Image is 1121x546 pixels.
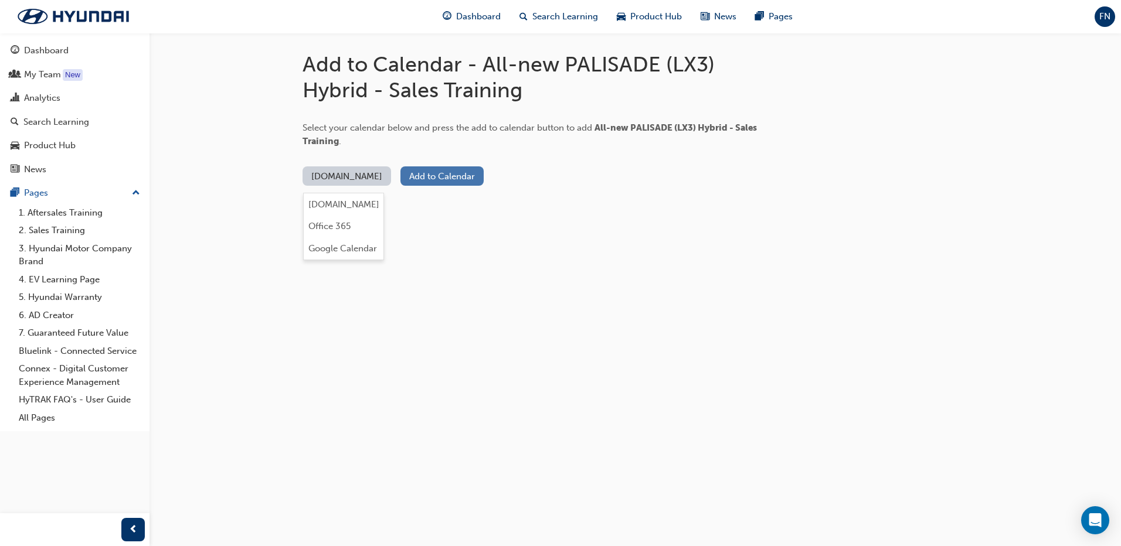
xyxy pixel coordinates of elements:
button: Pages [5,182,145,204]
span: All-new PALISADE (LX3) Hybrid - Sales Training [303,122,757,146]
div: Office 365 [308,220,351,233]
div: Dashboard [24,44,69,57]
span: search-icon [11,117,19,128]
a: Search Learning [5,111,145,133]
span: search-icon [519,9,528,24]
span: Pages [769,10,793,23]
span: Select your calendar below and press the add to calendar button to add . [303,122,757,146]
img: Trak [6,4,141,29]
a: guage-iconDashboard [433,5,510,29]
button: DashboardMy TeamAnalyticsSearch LearningProduct HubNews [5,37,145,182]
span: car-icon [617,9,626,24]
a: 6. AD Creator [14,306,145,325]
a: HyTRAK FAQ's - User Guide [14,391,145,409]
a: 4. EV Learning Page [14,271,145,289]
div: Pages [24,186,48,200]
a: Connex - Digital Customer Experience Management [14,360,145,391]
div: News [24,163,46,176]
span: chart-icon [11,93,19,104]
div: My Team [24,68,61,81]
div: Open Intercom Messenger [1081,506,1109,534]
a: My Team [5,64,145,86]
span: pages-icon [11,188,19,199]
button: FN [1095,6,1115,27]
a: 3. Hyundai Motor Company Brand [14,240,145,271]
h1: Add to Calendar - All-new PALISADE (LX3) Hybrid - Sales Training [303,52,772,103]
div: Google Calendar [308,242,377,255]
span: news-icon [701,9,709,24]
a: Bluelink - Connected Service [14,342,145,360]
span: up-icon [132,186,140,201]
span: guage-icon [11,46,19,56]
a: Product Hub [5,135,145,156]
span: guage-icon [443,9,451,24]
span: Dashboard [456,10,501,23]
a: search-iconSearch Learning [510,5,607,29]
a: 1. Aftersales Training [14,204,145,222]
a: All Pages [14,409,145,427]
button: [DOMAIN_NAME] [303,166,391,186]
a: pages-iconPages [746,5,802,29]
button: Google Calendar [304,237,383,260]
button: Add to Calendar [400,166,484,186]
div: [DOMAIN_NAME] [308,198,379,211]
a: 5. Hyundai Warranty [14,288,145,306]
span: news-icon [11,165,19,175]
a: news-iconNews [691,5,746,29]
div: Product Hub [24,139,76,152]
div: Search Learning [23,115,89,129]
a: 7. Guaranteed Future Value [14,324,145,342]
a: 2. Sales Training [14,221,145,240]
span: News [714,10,736,23]
a: Dashboard [5,40,145,62]
div: Tooltip anchor [63,69,83,81]
a: News [5,159,145,180]
span: Search Learning [532,10,598,23]
button: Office 365 [304,216,383,238]
span: prev-icon [129,523,138,537]
span: people-icon [11,70,19,80]
span: pages-icon [755,9,764,24]
span: Product Hub [630,10,682,23]
span: car-icon [11,141,19,151]
a: car-iconProduct Hub [607,5,691,29]
div: Analytics [24,91,60,105]
button: [DOMAIN_NAME] [304,193,383,216]
a: Analytics [5,87,145,109]
span: FN [1099,10,1110,23]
